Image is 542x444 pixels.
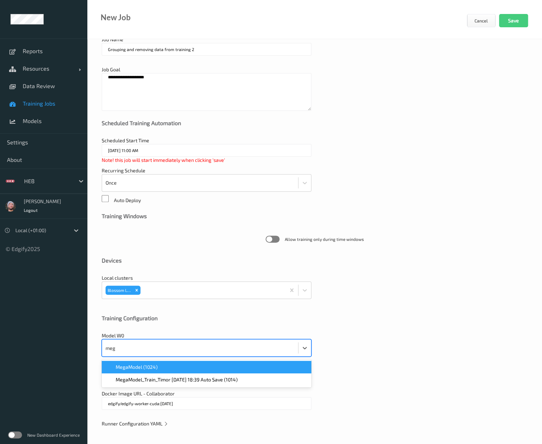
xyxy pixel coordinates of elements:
[101,14,131,21] div: New Job
[114,197,141,203] span: Auto Deploy
[106,286,133,295] div: Blossom Lab
[116,364,158,371] span: MegaModel (1024)
[499,14,528,27] button: Save
[102,257,528,264] div: Devices
[102,332,124,338] span: Model W0
[102,213,528,220] div: Training Windows
[102,167,145,173] span: Recurring Schedule
[102,120,528,127] div: Scheduled Training Automation
[102,315,528,322] div: Training Configuration
[285,236,364,243] span: Allow training only during time windows
[116,376,238,383] span: MegaModel_Train_Timor [DATE] 18:39 Auto Save (1014)
[102,391,175,396] span: Docker Image URL - Collaborator
[102,137,149,143] span: Scheduled Start Time
[467,14,496,27] button: Cancel
[102,275,133,281] span: Local clusters
[102,36,123,42] span: Job Name
[133,286,140,295] div: Remove Blossom Lab
[102,421,168,427] span: Runner Configuration YAML
[102,157,311,164] div: Note! this job will start immediately when clicking 'save'
[102,66,120,72] span: Job Goal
